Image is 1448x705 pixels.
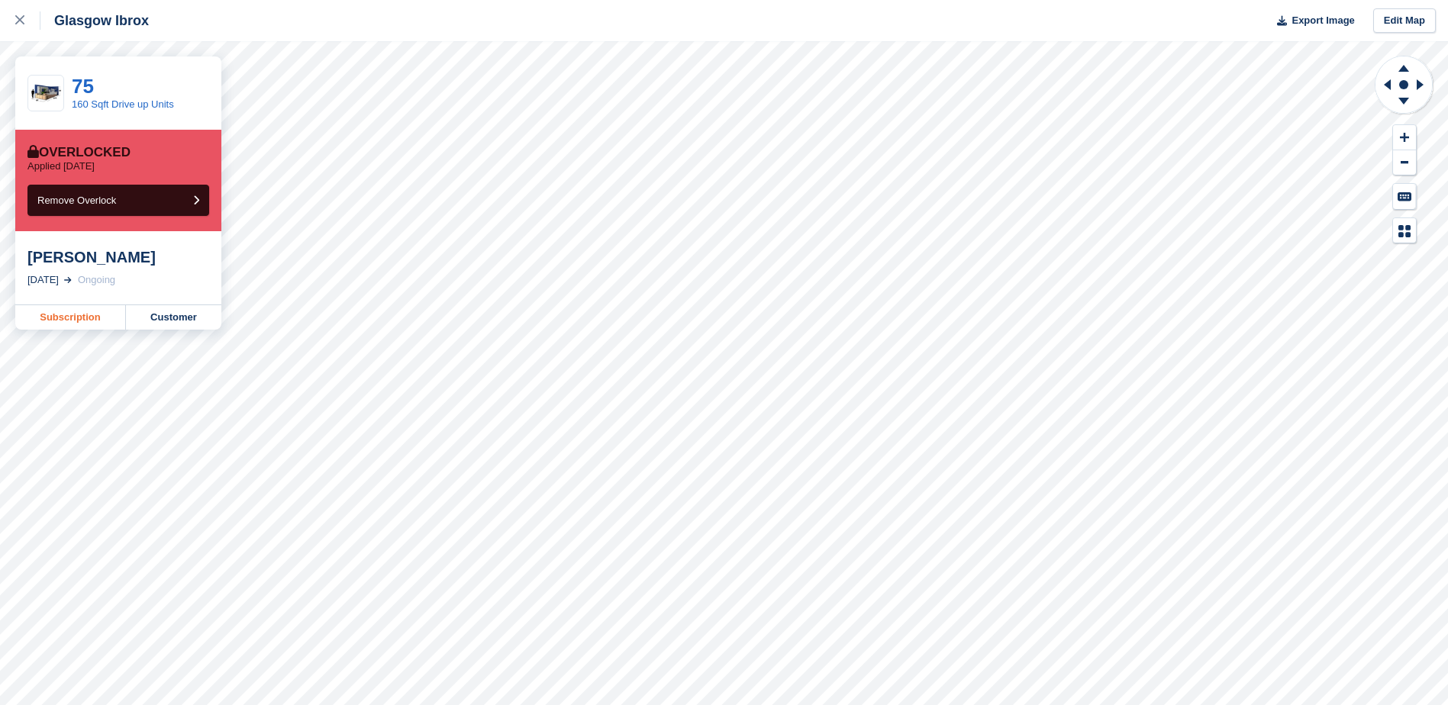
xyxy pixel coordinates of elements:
[1292,13,1354,28] span: Export Image
[126,305,221,330] a: Customer
[1393,184,1416,209] button: Keyboard Shortcuts
[64,277,72,283] img: arrow-right-light-icn-cde0832a797a2874e46488d9cf13f60e5c3a73dbe684e267c42b8395dfbc2abf.svg
[1268,8,1355,34] button: Export Image
[27,160,95,172] p: Applied [DATE]
[37,195,116,206] span: Remove Overlock
[27,272,59,288] div: [DATE]
[27,145,131,160] div: Overlocked
[1393,150,1416,175] button: Zoom Out
[1393,218,1416,243] button: Map Legend
[27,185,209,216] button: Remove Overlock
[15,305,126,330] a: Subscription
[1373,8,1436,34] a: Edit Map
[40,11,149,30] div: Glasgow Ibrox
[72,75,94,98] a: 75
[72,98,174,110] a: 160 Sqft Drive up Units
[28,80,63,107] img: 20-ft-container%20(2).jpg
[1393,125,1416,150] button: Zoom In
[27,248,209,266] div: [PERSON_NAME]
[78,272,115,288] div: Ongoing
